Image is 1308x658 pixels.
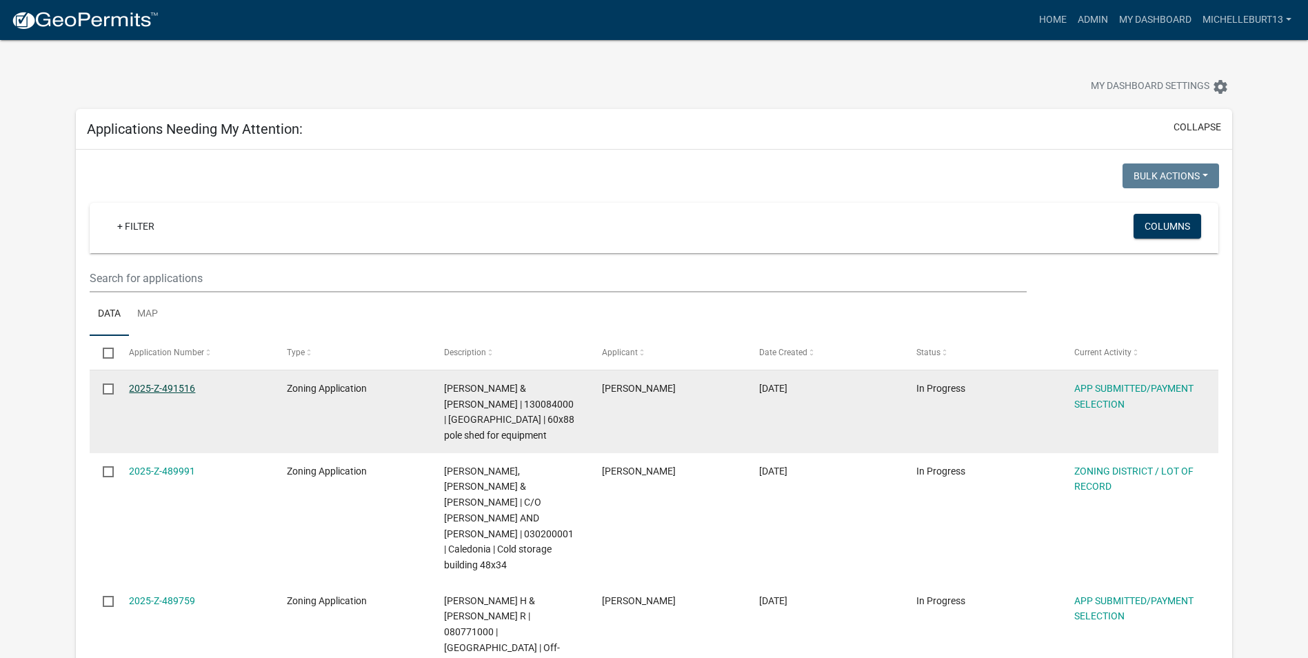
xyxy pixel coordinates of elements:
[602,348,638,357] span: Applicant
[759,383,787,394] span: 10/13/2025
[90,292,129,337] a: Data
[1212,79,1229,95] i: settings
[916,383,965,394] span: In Progress
[287,383,367,394] span: Zoning Application
[759,466,787,477] span: 10/08/2025
[431,336,588,369] datatable-header-cell: Description
[1080,73,1240,100] button: My Dashboard Settingssettings
[90,336,116,369] datatable-header-cell: Select
[287,595,367,606] span: Zoning Application
[1060,336,1218,369] datatable-header-cell: Current Activity
[903,336,1060,369] datatable-header-cell: Status
[1197,7,1297,33] a: michelleburt13
[444,348,486,357] span: Description
[287,348,305,357] span: Type
[444,466,574,571] span: WARNE,CHAD MASSMAN & CARRIE | C/O GARY AND JUDITH MASSMAN | 030200001 | Caledonia | Cold storage ...
[129,292,166,337] a: Map
[1072,7,1114,33] a: Admin
[916,348,940,357] span: Status
[1074,383,1194,410] a: APP SUBMITTED/PAYMENT SELECTION
[602,383,676,394] span: Jay R Solum
[602,466,676,477] span: JUDITH E MASSMAN
[287,466,367,477] span: Zoning Application
[1074,466,1194,492] a: ZONING DISTRICT / LOT OF RECORD
[1074,595,1194,622] a: APP SUBMITTED/PAYMENT SELECTION
[1114,7,1197,33] a: My Dashboard
[1174,120,1221,134] button: collapse
[129,466,195,477] a: 2025-Z-489991
[759,348,807,357] span: Date Created
[1074,348,1131,357] span: Current Activity
[1091,79,1209,95] span: My Dashboard Settings
[87,121,303,137] h5: Applications Needing My Attention:
[759,595,787,606] span: 10/08/2025
[106,214,165,239] a: + Filter
[116,336,273,369] datatable-header-cell: Application Number
[746,336,903,369] datatable-header-cell: Date Created
[588,336,745,369] datatable-header-cell: Applicant
[274,336,431,369] datatable-header-cell: Type
[916,466,965,477] span: In Progress
[1134,214,1201,239] button: Columns
[444,383,574,441] span: SOLUM,JAY R & JESSICA H | 130084000 | Spring Grove | 60x88 pole shed for equipment
[602,595,676,606] span: Calvin H Pasvogel
[1123,163,1219,188] button: Bulk Actions
[1034,7,1072,33] a: Home
[129,595,195,606] a: 2025-Z-489759
[916,595,965,606] span: In Progress
[129,348,204,357] span: Application Number
[129,383,195,394] a: 2025-Z-491516
[90,264,1027,292] input: Search for applications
